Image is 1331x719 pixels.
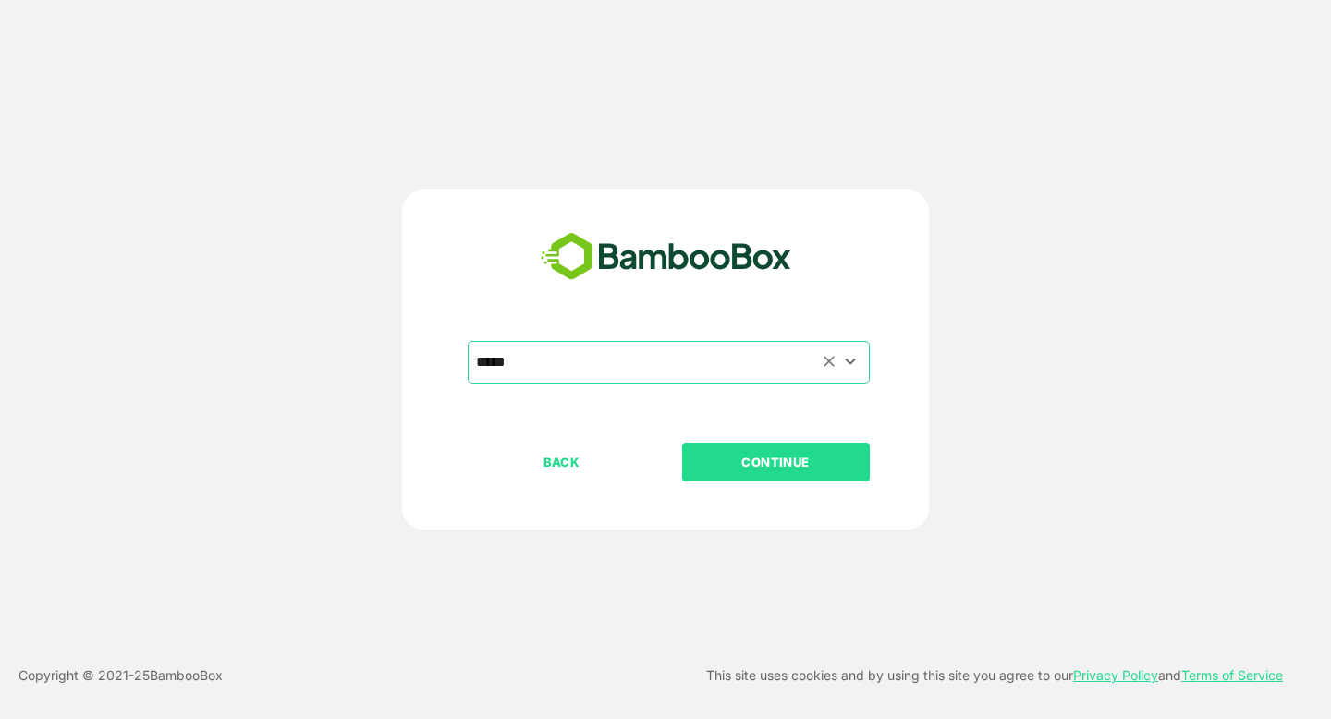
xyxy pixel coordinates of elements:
[531,226,801,287] img: bamboobox
[468,443,655,481] button: BACK
[1073,667,1158,683] a: Privacy Policy
[470,452,654,472] p: BACK
[683,452,868,472] p: CONTINUE
[682,443,870,481] button: CONTINUE
[706,664,1283,687] p: This site uses cookies and by using this site you agree to our and
[819,351,840,372] button: Clear
[1181,667,1283,683] a: Terms of Service
[18,664,223,687] p: Copyright © 2021- 25 BambooBox
[838,349,863,374] button: Open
